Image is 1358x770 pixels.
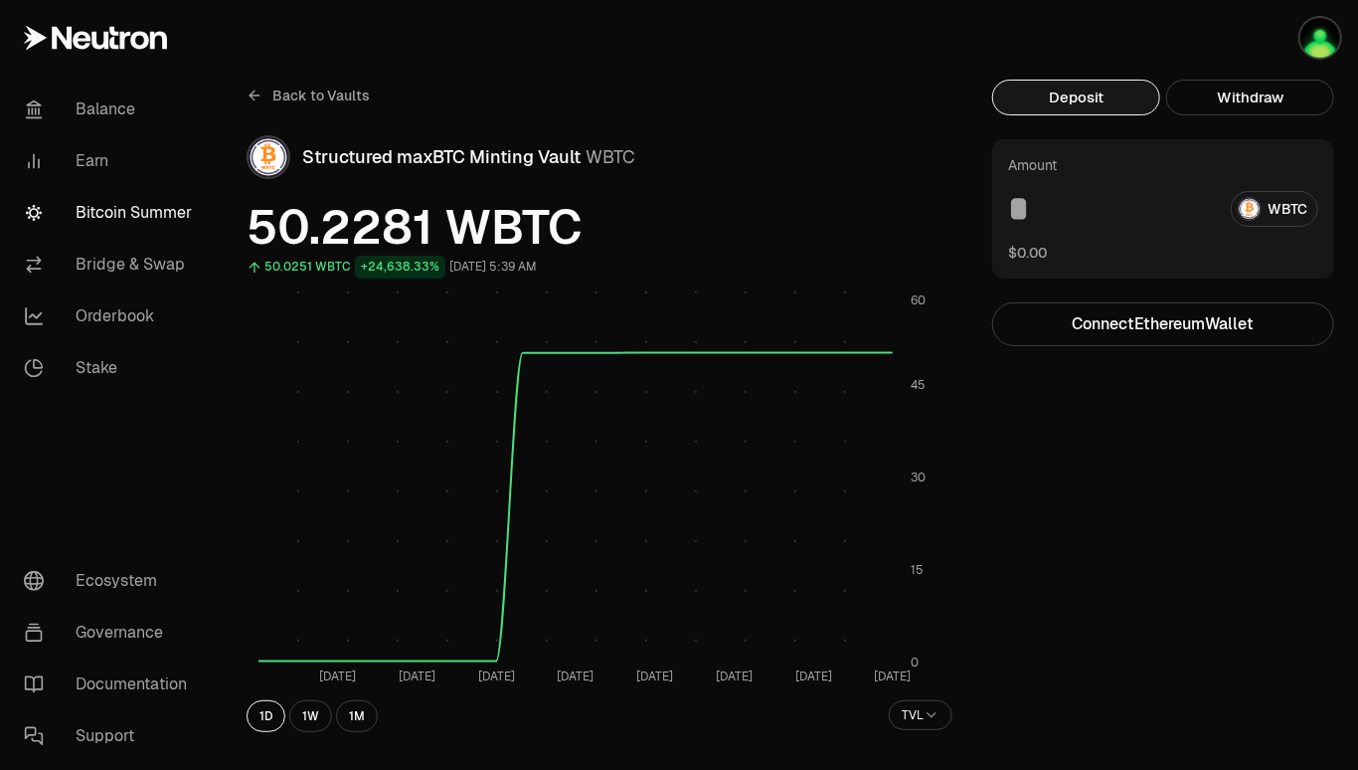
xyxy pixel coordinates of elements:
button: 1D [247,700,285,732]
tspan: 30 [911,470,926,485]
tspan: [DATE] [478,670,515,685]
tspan: [DATE] [875,670,912,685]
tspan: [DATE] [319,670,356,685]
div: +24,638.33% [355,256,445,279]
div: [DATE] 5:39 AM [449,256,537,279]
tspan: [DATE] [558,670,594,685]
a: Support [8,710,215,762]
tspan: [DATE] [716,670,753,685]
tspan: 0 [911,655,919,671]
img: WBTC Logo [249,137,288,177]
tspan: [DATE] [399,670,435,685]
a: Earn [8,135,215,187]
div: Amount [1008,155,1057,175]
a: Orderbook [8,290,215,342]
button: 1M [336,700,378,732]
tspan: 45 [911,377,926,393]
a: Bitcoin Summer [8,187,215,239]
button: ConnectEthereumWallet [992,302,1334,346]
a: Balance [8,84,215,135]
tspan: 60 [911,292,926,308]
button: TVL [889,700,952,730]
span: 50.2281 WBTC [247,203,952,251]
span: Back to Vaults [272,86,370,105]
a: Documentation [8,659,215,710]
span: WBTC [586,145,635,168]
button: Withdraw [1166,80,1334,115]
tspan: [DATE] [636,670,673,685]
span: Structured maxBTC Minting Vault [302,145,581,168]
button: Deposit [992,80,1160,115]
img: lost seed phrase [1300,18,1340,58]
a: Ecosystem [8,555,215,607]
a: Stake [8,342,215,394]
a: Back to Vaults [247,80,370,111]
div: 50.0251 WBTC [264,256,351,279]
a: Governance [8,607,215,659]
a: Bridge & Swap [8,239,215,290]
button: $0.00 [1008,243,1047,263]
tspan: 15 [911,562,924,578]
button: 1W [289,700,332,732]
tspan: [DATE] [795,670,832,685]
